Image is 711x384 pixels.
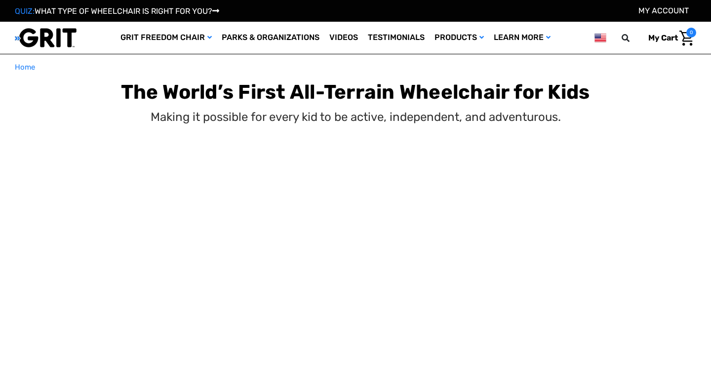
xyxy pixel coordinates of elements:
nav: Breadcrumb [15,62,696,73]
span: My Cart [648,33,678,42]
a: QUIZ:WHAT TYPE OF WHEELCHAIR IS RIGHT FOR YOU? [15,6,219,16]
a: Videos [324,22,363,54]
span: Home [15,63,35,72]
a: Account [638,6,689,15]
b: The World’s First All-Terrain Wheelchair for Kids [121,80,590,104]
span: 0 [686,28,696,38]
a: Parks & Organizations [217,22,324,54]
img: GRIT All-Terrain Wheelchair and Mobility Equipment [15,28,77,48]
a: Learn More [489,22,555,54]
a: Cart with 0 items [641,28,696,48]
a: GRIT Freedom Chair [116,22,217,54]
img: Cart [679,31,694,46]
img: us.png [594,32,606,44]
a: Home [15,62,35,73]
input: Search [626,28,641,48]
span: QUIZ: [15,6,35,16]
p: Making it possible for every kid to be active, independent, and adventurous. [151,108,561,126]
a: Testimonials [363,22,430,54]
a: Products [430,22,489,54]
